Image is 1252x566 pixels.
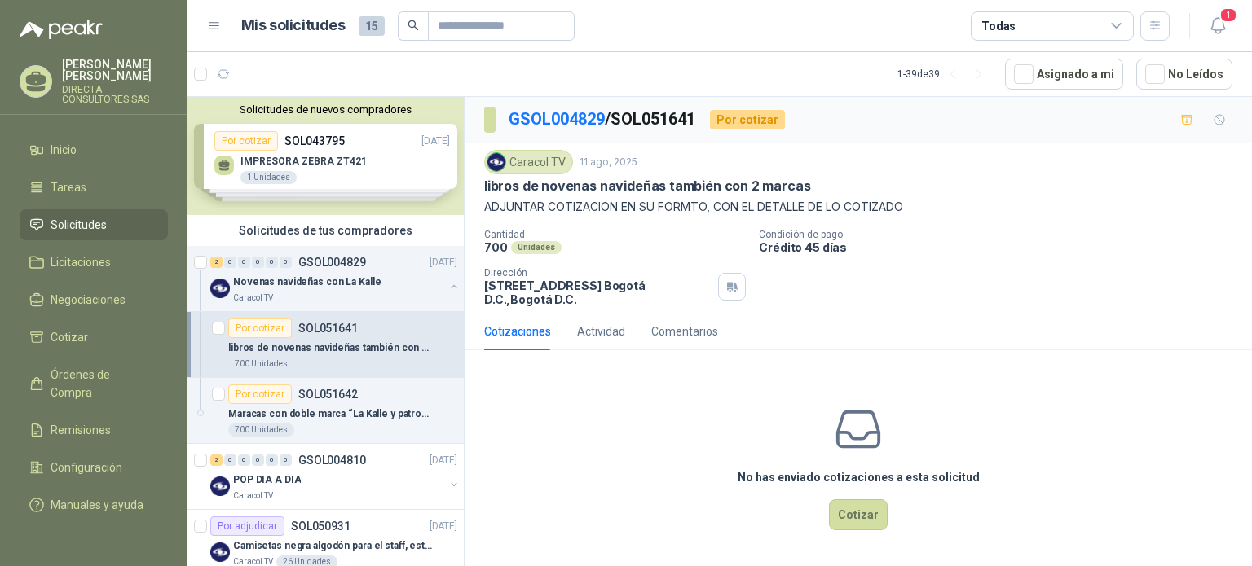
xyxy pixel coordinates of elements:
[20,322,168,353] a: Cotizar
[484,279,712,306] p: [STREET_ADDRESS] Bogotá D.C. , Bogotá D.C.
[20,452,168,483] a: Configuración
[210,476,230,496] img: Company Logo
[62,85,168,104] p: DIRECTA CONSULTORES SAS
[62,59,168,81] p: [PERSON_NAME] [PERSON_NAME]
[252,454,264,466] div: 0
[20,284,168,315] a: Negociaciones
[210,252,461,305] a: 2 0 0 0 0 0 GSOL004829[DATE] Company LogoNovenas navideñas con La KalleCaracol TV
[291,520,350,532] p: SOL050931
[20,489,168,520] a: Manuales y ayuda
[509,107,697,132] p: / SOL051641
[228,423,294,437] div: 700 Unidades
[51,216,107,234] span: Solicitudes
[897,61,992,87] div: 1 - 39 de 39
[51,366,152,401] span: Órdenes de Compra
[51,253,111,271] span: Licitaciones
[20,134,168,165] a: Inicio
[20,247,168,278] a: Licitaciones
[1136,59,1232,90] button: No Leídos
[580,155,637,170] p: 11 ago, 2025
[280,454,292,466] div: 0
[359,16,385,36] span: 15
[298,322,358,334] p: SOL051641
[252,257,264,268] div: 0
[187,215,464,246] div: Solicitudes de tus compradores
[51,178,86,196] span: Tareas
[710,110,785,129] div: Por cotizar
[228,340,431,356] p: libros de novenas navideñas también con 2 marcas
[210,450,461,502] a: 2 0 0 0 0 0 GSOL004810[DATE] Company LogoPOP DIA A DIACaracol TV
[51,291,126,309] span: Negociaciones
[484,322,551,340] div: Cotizaciones
[20,415,168,445] a: Remisiones
[228,384,292,404] div: Por cotizar
[20,20,103,39] img: Logo peakr
[430,519,457,534] p: [DATE]
[187,97,464,215] div: Solicitudes de nuevos compradoresPor cotizarSOL043795[DATE] IMPRESORA ZEBRA ZT4211 UnidadesPor co...
[241,14,346,37] h1: Mis solicitudes
[210,454,223,466] div: 2
[651,322,718,340] div: Comentarios
[194,103,457,116] button: Solicitudes de nuevos compradores
[829,499,888,530] button: Cotizar
[577,322,625,340] div: Actividad
[224,454,236,466] div: 0
[238,257,250,268] div: 0
[484,178,810,195] p: libros de novenas navideñas también con 2 marcas
[233,472,301,488] p: POP DIA A DIA
[210,516,284,536] div: Por adjudicar
[238,454,250,466] div: 0
[51,328,88,346] span: Cotizar
[1005,59,1123,90] button: Asignado a mi
[484,229,746,240] p: Cantidad
[228,318,292,338] div: Por cotizar
[51,496,143,514] span: Manuales y ayuda
[187,312,464,378] a: Por cotizarSOL051641libros de novenas navideñas también con 2 marcas700 Unidades
[187,378,464,444] a: Por cotizarSOL051642Maracas con doble marca “La Kalle y patrocinador”700 Unidades
[484,150,573,174] div: Caracol TV
[51,141,77,159] span: Inicio
[210,257,223,268] div: 2
[228,358,294,371] div: 700 Unidades
[228,406,431,422] p: Maracas con doble marca “La Kalle y patrocinador”
[759,229,1245,240] p: Condición de pago
[266,257,278,268] div: 0
[430,255,457,270] p: [DATE]
[509,109,605,129] a: GSOL004829
[1219,7,1237,23] span: 1
[20,172,168,203] a: Tareas
[298,454,366,466] p: GSOL004810
[298,388,358,400] p: SOL051642
[233,274,381,290] p: Novenas navideñas con La Kalle
[20,359,168,408] a: Órdenes de Compra
[981,17,1016,35] div: Todas
[487,153,505,171] img: Company Logo
[280,257,292,268] div: 0
[20,209,168,240] a: Solicitudes
[210,542,230,562] img: Company Logo
[511,241,562,254] div: Unidades
[1203,11,1232,41] button: 1
[233,489,273,502] p: Caracol TV
[738,468,980,486] h3: No has enviado cotizaciones a esta solicitud
[484,267,712,279] p: Dirección
[233,538,436,554] p: Camisetas negra algodón para el staff, estampadas en espalda y frente con el logo
[51,459,122,476] span: Configuración
[51,421,111,439] span: Remisiones
[233,292,273,305] p: Caracol TV
[408,20,419,31] span: search
[484,198,1232,216] p: ADJUNTAR COTIZACION EN SU FORMTO, CON EL DETALLE DE LO COTIZADO
[484,240,508,254] p: 700
[759,240,1245,254] p: Crédito 45 días
[430,453,457,468] p: [DATE]
[298,257,366,268] p: GSOL004829
[210,279,230,298] img: Company Logo
[266,454,278,466] div: 0
[224,257,236,268] div: 0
